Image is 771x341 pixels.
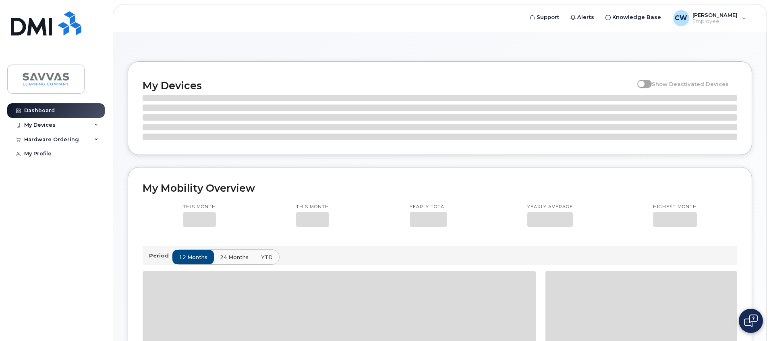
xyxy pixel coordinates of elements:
p: Yearly average [527,204,573,210]
img: Open chat [744,314,758,327]
h2: My Mobility Overview [143,182,737,194]
span: YTD [261,253,273,261]
p: Yearly total [410,204,447,210]
p: This month [183,204,216,210]
input: Show Deactivated Devices [637,76,644,83]
p: This month [296,204,329,210]
span: 24 months [220,253,249,261]
p: Highest month [653,204,697,210]
span: Show Deactivated Devices [652,81,729,87]
p: Period [149,252,172,259]
h2: My Devices [143,79,633,92]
